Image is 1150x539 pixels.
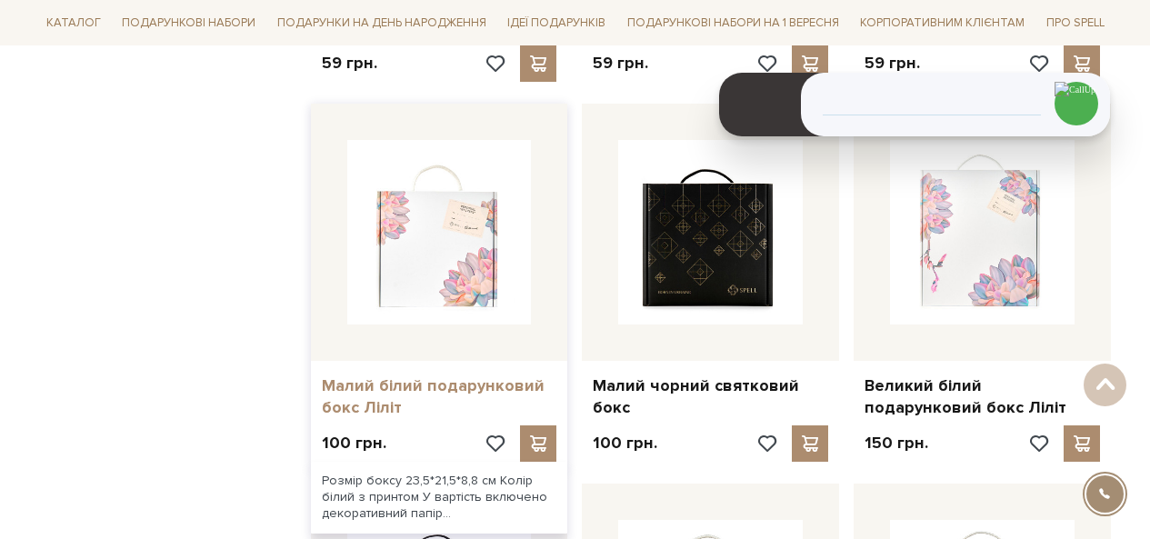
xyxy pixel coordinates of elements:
[618,140,803,324] img: Малий чорний святковий бокс
[270,9,494,37] a: Подарунки на День народження
[500,9,613,37] a: Ідеї подарунків
[593,53,648,74] p: 59 грн.
[865,433,928,454] p: 150 грн.
[115,9,263,37] a: Подарункові набори
[322,53,377,74] p: 59 грн.
[593,375,828,418] a: Малий чорний святковий бокс
[865,53,920,74] p: 59 грн.
[347,140,532,324] img: Малий білий подарунковий бокс Ліліт
[593,433,657,454] p: 100 грн.
[39,9,108,37] a: Каталог
[865,375,1100,418] a: Великий білий подарунковий бокс Ліліт
[890,140,1075,324] img: Великий білий подарунковий бокс Ліліт
[1039,9,1112,37] a: Про Spell
[311,462,568,534] div: Розмір боксу 23,5*21,5*8,8 см Колір білий з принтом У вартість включено декоративний папір...
[322,375,557,418] a: Малий білий подарунковий бокс Ліліт
[620,7,846,38] a: Подарункові набори на 1 Вересня
[322,433,386,454] p: 100 грн.
[853,7,1032,38] a: Корпоративним клієнтам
